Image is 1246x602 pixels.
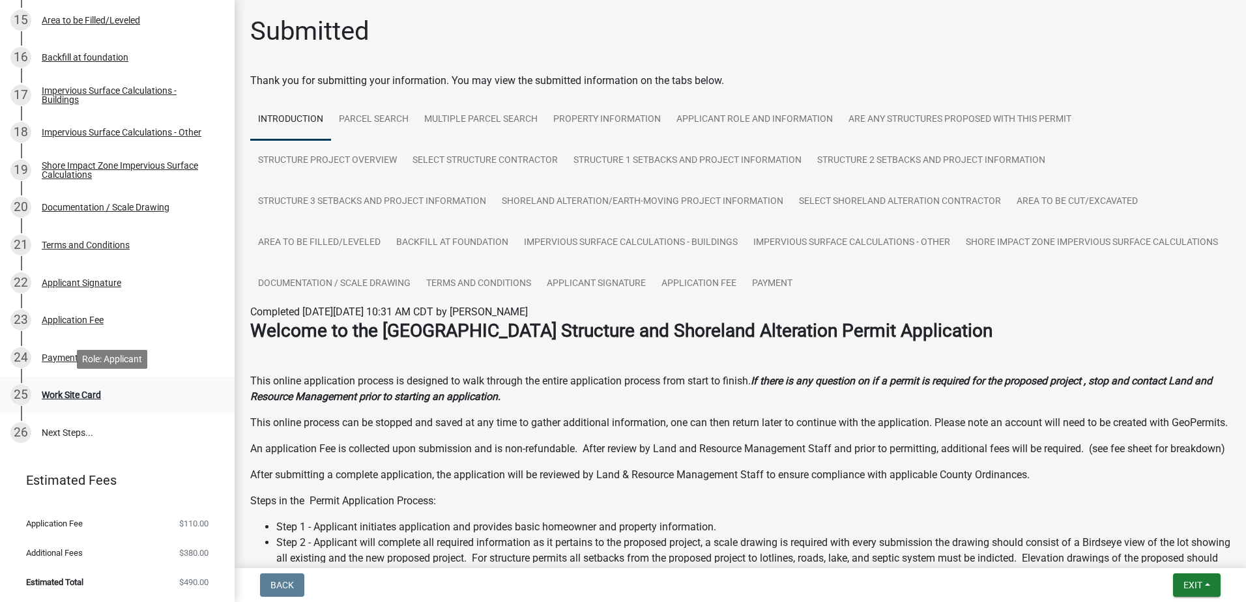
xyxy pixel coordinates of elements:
[179,549,209,557] span: $380.00
[260,573,304,597] button: Back
[250,99,331,141] a: Introduction
[250,73,1230,89] div: Thank you for submitting your information. You may view the submitted information on the tabs below.
[566,140,809,182] a: Structure 1 Setbacks and project information
[26,578,83,586] span: Estimated Total
[416,99,545,141] a: Multiple Parcel Search
[250,320,992,341] strong: Welcome to the [GEOGRAPHIC_DATA] Structure and Shoreland Alteration Permit Application
[669,99,841,141] a: Applicant Role and Information
[418,263,539,305] a: Terms and Conditions
[250,181,494,223] a: Structure 3 Setbacks and project information
[331,99,416,141] a: Parcel search
[1009,181,1146,223] a: Area to be Cut/Excavated
[405,140,566,182] a: Select Structure Contractor
[10,122,31,143] div: 18
[42,161,214,179] div: Shore Impact Zone Impervious Surface Calculations
[10,384,31,405] div: 25
[10,47,31,68] div: 16
[42,128,201,137] div: Impervious Surface Calculations - Other
[276,519,1230,535] li: Step 1 - Applicant initiates application and provides basic homeowner and property information.
[179,519,209,528] span: $110.00
[539,263,654,305] a: Applicant Signature
[250,16,369,47] h1: Submitted
[791,181,1009,223] a: Select Shoreland Alteration contractor
[10,309,31,330] div: 23
[42,203,169,212] div: Documentation / Scale Drawing
[10,85,31,106] div: 17
[270,580,294,590] span: Back
[42,315,104,324] div: Application Fee
[746,222,958,264] a: Impervious Surface Calculations - Other
[744,263,800,305] a: Payment
[250,263,418,305] a: Documentation / Scale Drawing
[10,235,31,255] div: 21
[42,278,121,287] div: Applicant Signature
[26,549,83,557] span: Additional Fees
[10,197,31,218] div: 20
[809,140,1053,182] a: Structure 2 Setbacks and project information
[250,373,1230,405] p: This online application process is designed to walk through the entire application process from s...
[516,222,746,264] a: Impervious Surface Calculations - Buildings
[958,222,1226,264] a: Shore Impact Zone Impervious Surface Calculations
[1183,580,1202,590] span: Exit
[42,353,78,362] div: Payment
[1173,573,1221,597] button: Exit
[77,350,147,369] div: Role: Applicant
[10,467,214,493] a: Estimated Fees
[42,16,140,25] div: Area to be Filled/Leveled
[250,441,1230,457] p: An application Fee is collected upon submission and is non-refundable. After review by Land and R...
[388,222,516,264] a: Backfill at foundation
[841,99,1079,141] a: Are any Structures Proposed with this Permit
[250,140,405,182] a: Structure Project Overview
[10,10,31,31] div: 15
[276,535,1230,582] li: Step 2 - Applicant will complete all required information as it pertains to the proposed project,...
[10,272,31,293] div: 22
[494,181,791,223] a: Shoreland Alteration/Earth-Moving Project Information
[250,222,388,264] a: Area to be Filled/Leveled
[250,306,528,318] span: Completed [DATE][DATE] 10:31 AM CDT by [PERSON_NAME]
[42,53,128,62] div: Backfill at foundation
[250,467,1230,483] p: After submitting a complete application, the application will be reviewed by Land & Resource Mana...
[10,160,31,180] div: 19
[250,375,1212,403] strong: If there is any question on if a permit is required for the proposed project , stop and contact L...
[250,415,1230,431] p: This online process can be stopped and saved at any time to gather additional information, one ca...
[250,493,1230,509] p: Steps in the Permit Application Process:
[179,578,209,586] span: $490.00
[42,390,101,399] div: Work Site Card
[42,240,130,250] div: Terms and Conditions
[545,99,669,141] a: Property Information
[10,347,31,368] div: 24
[42,86,214,104] div: Impervious Surface Calculations - Buildings
[26,519,83,528] span: Application Fee
[654,263,744,305] a: Application Fee
[10,422,31,443] div: 26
